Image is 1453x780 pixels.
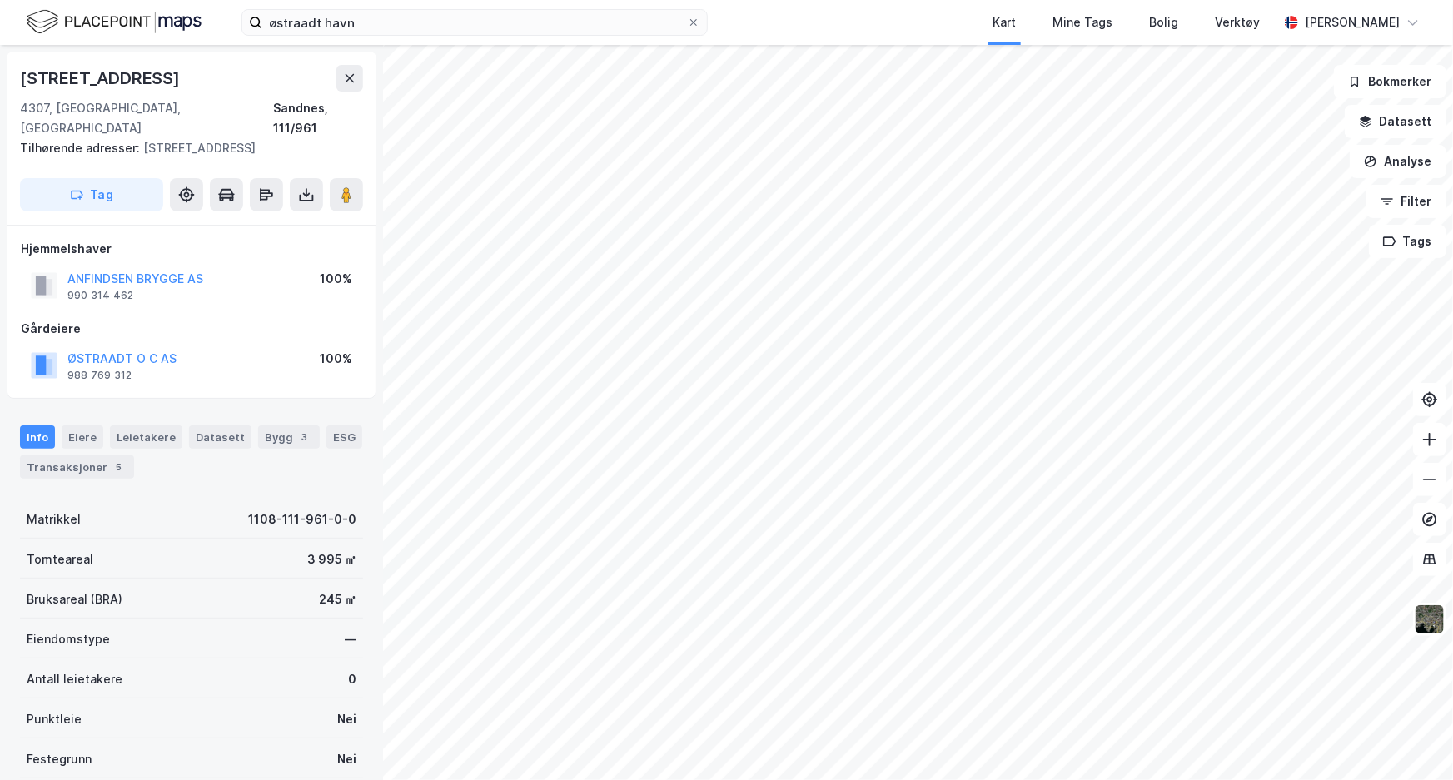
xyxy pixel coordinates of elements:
div: 100% [320,349,352,369]
div: Datasett [189,425,251,449]
div: [PERSON_NAME] [1305,12,1400,32]
iframe: Chat Widget [1370,700,1453,780]
div: Kontrollprogram for chat [1370,700,1453,780]
div: Eiendomstype [27,629,110,649]
div: Punktleie [27,709,82,729]
div: Hjemmelshaver [21,239,362,259]
button: Datasett [1345,105,1446,138]
div: Tomteareal [27,549,93,569]
div: Leietakere [110,425,182,449]
div: Mine Tags [1052,12,1112,32]
div: Info [20,425,55,449]
div: 3 995 ㎡ [307,549,356,569]
div: Bygg [258,425,320,449]
img: 9k= [1414,604,1446,635]
button: Tags [1369,225,1446,258]
div: 100% [320,269,352,289]
button: Bokmerker [1334,65,1446,98]
div: 245 ㎡ [319,589,356,609]
div: 5 [111,459,127,475]
input: Søk på adresse, matrikkel, gårdeiere, leietakere eller personer [262,10,687,35]
div: 988 769 312 [67,369,132,382]
div: Bruksareal (BRA) [27,589,122,609]
div: Matrikkel [27,509,81,529]
div: Sandnes, 111/961 [273,98,363,138]
div: 990 314 462 [67,289,133,302]
div: Nei [337,749,356,769]
div: — [345,629,356,649]
button: Analyse [1350,145,1446,178]
div: Eiere [62,425,103,449]
div: 3 [296,429,313,445]
div: ESG [326,425,362,449]
div: Kart [993,12,1016,32]
div: Antall leietakere [27,669,122,689]
div: 1108-111-961-0-0 [248,509,356,529]
div: Verktøy [1215,12,1260,32]
div: Transaksjoner [20,455,134,479]
button: Tag [20,178,163,211]
div: 0 [348,669,356,689]
div: 4307, [GEOGRAPHIC_DATA], [GEOGRAPHIC_DATA] [20,98,273,138]
img: logo.f888ab2527a4732fd821a326f86c7f29.svg [27,7,202,37]
div: Festegrunn [27,749,92,769]
div: Gårdeiere [21,319,362,339]
div: [STREET_ADDRESS] [20,138,350,158]
div: Bolig [1149,12,1178,32]
div: Nei [337,709,356,729]
button: Filter [1366,185,1446,218]
div: [STREET_ADDRESS] [20,65,183,92]
span: Tilhørende adresser: [20,141,143,155]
